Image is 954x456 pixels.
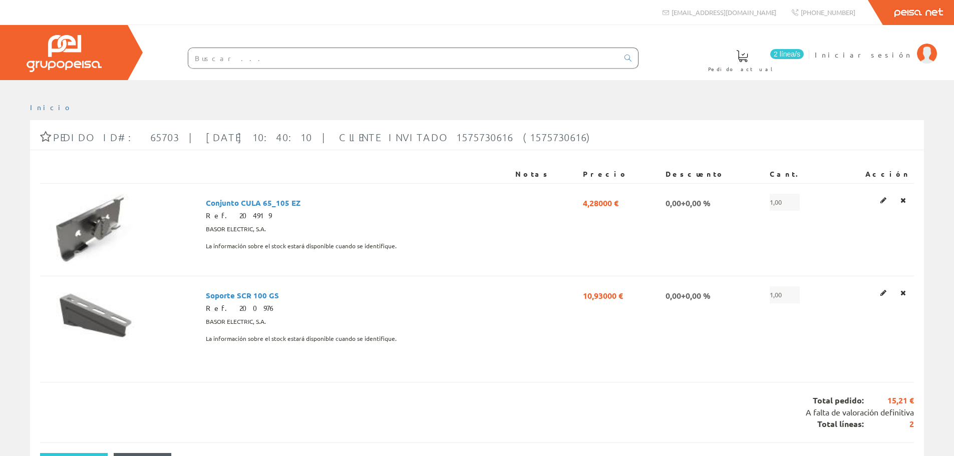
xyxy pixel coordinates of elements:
[206,330,397,347] span: La información sobre el stock estará disponible cuando se identifique.
[44,194,140,266] img: Foto artículo Conjunto CULA 65_105 EZ (192x143.62204724409)
[770,194,800,211] span: 1,00
[27,35,102,72] img: Grupo Peisa
[206,211,507,221] div: Ref. 204919
[877,194,889,207] a: Editar
[770,49,804,59] span: 2 línea/s
[666,194,711,211] span: 0,00+0,00 %
[53,131,594,143] span: Pedido ID#: 65703 | [DATE] 10:40:10 | Cliente Invitado 1575730616 (1575730616)
[206,194,300,211] span: Conjunto CULA 65_105 EZ
[206,286,279,303] span: Soporte SCR 100 GS
[766,165,832,183] th: Cant.
[832,165,914,183] th: Acción
[206,303,507,313] div: Ref. 200976
[511,165,579,183] th: Notas
[877,286,889,299] a: Editar
[708,64,776,74] span: Pedido actual
[672,8,776,17] span: [EMAIL_ADDRESS][DOMAIN_NAME]
[579,165,662,183] th: Precio
[815,42,937,51] a: Iniciar sesión
[864,395,914,406] span: 15,21 €
[206,238,397,255] span: La información sobre el stock estará disponible cuando se identifique.
[897,194,909,207] a: Eliminar
[206,221,266,238] span: BASOR ELECTRIC, S.A.
[698,42,806,78] a: 2 línea/s Pedido actual
[30,103,73,112] a: Inicio
[44,286,140,358] img: Foto artículo Soporte SCR 100 GS (192x143.62204724409)
[40,382,914,442] div: Total pedido: Total líneas:
[583,194,618,211] span: 4,28000 €
[206,313,266,330] span: BASOR ELECTRIC, S.A.
[188,48,618,68] input: Buscar ...
[801,8,855,17] span: [PHONE_NUMBER]
[666,286,711,303] span: 0,00+0,00 %
[770,286,800,303] span: 1,00
[897,286,909,299] a: Eliminar
[815,50,912,60] span: Iniciar sesión
[662,165,766,183] th: Descuento
[864,418,914,430] span: 2
[583,286,623,303] span: 10,93000 €
[806,407,914,417] span: A falta de valoración definitiva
